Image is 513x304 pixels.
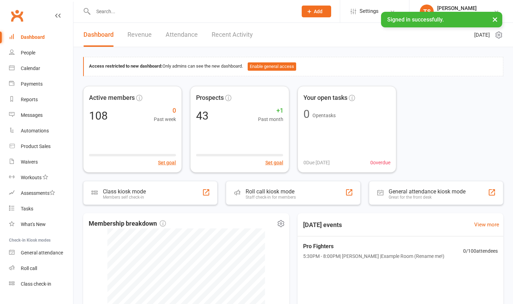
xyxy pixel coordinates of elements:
div: Tasks [21,206,33,211]
span: +1 [258,106,283,116]
span: Pro Fighters [303,242,444,251]
span: Add [314,9,322,14]
div: What's New [21,222,46,227]
div: Roll call [21,266,37,271]
a: What's New [9,217,73,232]
a: People [9,45,73,61]
a: Revenue [127,23,152,47]
span: 5:30PM - 8:00PM | [PERSON_NAME] | Example Room (Rename me!) [303,252,444,260]
a: Product Sales [9,139,73,154]
a: Assessments [9,185,73,201]
div: [PERSON_NAME] [437,5,485,11]
a: Workouts [9,170,73,185]
a: Automations [9,123,73,139]
span: 0 [154,106,176,116]
div: People [21,50,35,55]
span: Signed in successfully. [387,16,444,23]
div: Automations [21,128,49,133]
span: 0 overdue [370,159,390,166]
div: Class kiosk mode [103,188,146,195]
div: Product Sales [21,144,51,149]
a: Tasks [9,201,73,217]
a: Dashboard [9,29,73,45]
a: Payments [9,76,73,92]
a: Recent Activity [212,23,253,47]
div: Workouts [21,175,42,180]
a: Class kiosk mode [9,276,73,292]
span: Membership breakdown [89,219,166,229]
a: Waivers [9,154,73,170]
div: Calendar [21,66,40,71]
div: Payments [21,81,43,87]
div: 43 [196,110,209,121]
strong: Access restricted to new dashboard: [89,63,162,69]
a: Roll call [9,261,73,276]
span: Settings [360,3,379,19]
div: 108 [89,110,108,121]
div: General attendance [21,250,63,255]
div: Great for the front desk [389,195,466,200]
span: Active members [89,93,135,103]
a: Clubworx [8,7,26,24]
a: Messages [9,107,73,123]
div: Class check-in [21,281,51,287]
div: TS [420,5,434,18]
button: Set goal [158,159,176,166]
input: Search... [91,7,293,16]
a: Reports [9,92,73,107]
div: Dashboard [21,34,45,40]
span: Past week [154,115,176,123]
span: [DATE] [474,31,490,39]
a: Attendance [166,23,198,47]
h3: [DATE] events [298,219,347,231]
a: Dashboard [83,23,114,47]
span: Your open tasks [303,93,347,103]
div: Waivers [21,159,38,165]
span: 0 Due [DATE] [303,159,330,166]
div: Staff check-in for members [246,195,296,200]
div: General attendance kiosk mode [389,188,466,195]
div: Roll call kiosk mode [246,188,296,195]
button: Add [302,6,331,17]
div: [PERSON_NAME] Gym [437,11,485,18]
span: Open tasks [312,113,336,118]
button: Set goal [265,159,283,166]
div: Messages [21,112,43,118]
span: Prospects [196,93,224,103]
span: Past month [258,115,283,123]
a: Calendar [9,61,73,76]
div: Members self check-in [103,195,146,200]
span: 0 / 100 attendees [463,247,498,255]
button: Enable general access [248,62,296,71]
div: Assessments [21,190,55,196]
a: View more [474,220,499,229]
a: General attendance kiosk mode [9,245,73,261]
div: 0 [303,108,310,120]
div: Reports [21,97,38,102]
div: Only admins can see the new dashboard. [89,62,498,71]
button: × [489,12,501,27]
